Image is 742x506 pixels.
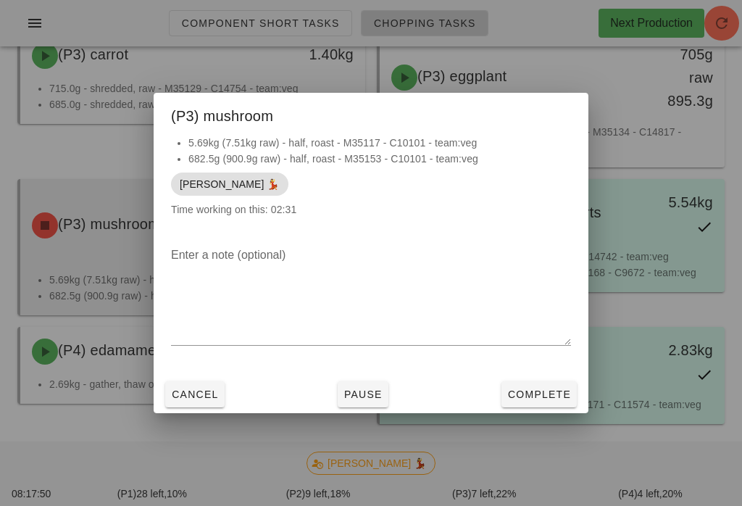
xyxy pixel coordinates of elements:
li: 5.69kg (7.51kg raw) - half, roast - M35117 - C10101 - team:veg [188,135,571,151]
div: (P3) mushroom [154,93,588,135]
span: Pause [343,389,383,400]
span: Cancel [171,389,219,400]
li: 682.5g (900.9g raw) - half, roast - M35153 - C10101 - team:veg [188,151,571,167]
div: Time working on this: 02:31 [154,135,588,232]
span: Complete [507,389,571,400]
span: [PERSON_NAME] 💃 [180,173,280,196]
button: Cancel [165,381,225,407]
button: Complete [501,381,577,407]
button: Pause [338,381,388,407]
